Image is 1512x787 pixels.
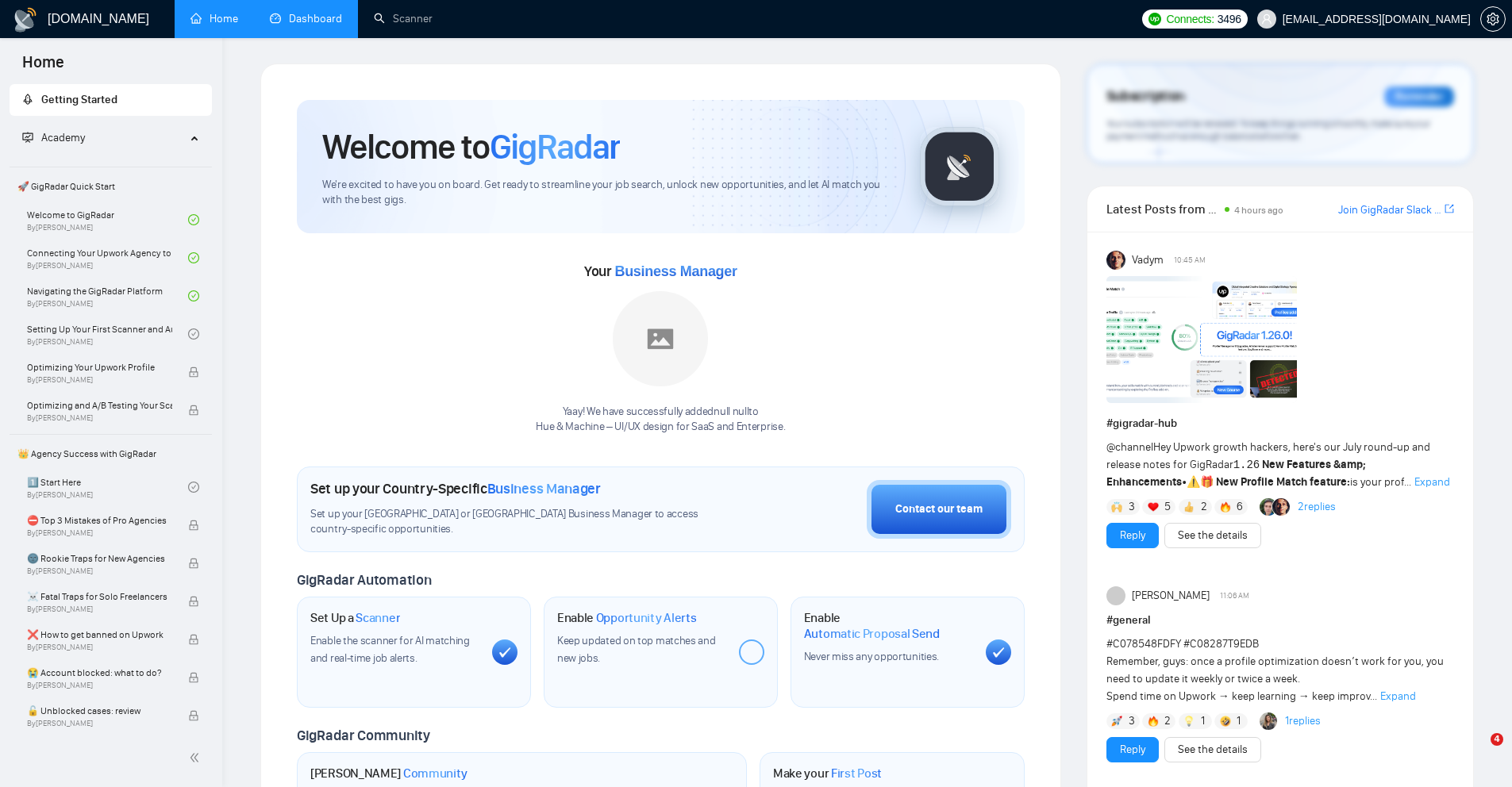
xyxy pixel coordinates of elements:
[1261,13,1272,25] span: user
[1234,205,1283,216] span: 4 hours ago
[1481,13,1505,25] span: setting
[1120,741,1145,758] a: Reply
[1129,499,1135,515] span: 3
[1201,713,1205,729] span: 1
[1174,253,1206,267] span: 10:45 AM
[188,710,199,721] span: lock
[1187,475,1200,489] span: ⚠️
[804,626,940,642] span: Automatic Proposal Send
[1164,713,1171,729] span: 2
[1111,716,1122,727] img: 🚀
[1166,10,1214,28] span: Connects:
[1237,499,1243,515] span: 6
[27,627,172,643] span: ❌ How to get banned on Upwork
[1458,733,1496,771] iframe: Intercom live chat
[188,634,199,645] span: lock
[22,94,33,105] span: rocket
[297,571,431,589] span: GigRadar Automation
[1260,712,1277,730] img: Korlan
[613,291,708,386] img: placeholder.png
[1380,689,1416,703] span: Expand
[1480,6,1506,32] button: setting
[1106,415,1454,432] h1: # gigradar-hub
[1106,276,1297,403] img: F09AC4U7ATU-image.png
[374,12,433,25] a: searchScanner
[11,171,210,202] span: 🚀 GigRadar Quick Start
[27,665,172,681] span: 😭 Account blocked: what to do?
[1148,716,1159,727] img: 🔥
[1106,612,1454,629] h1: # general
[1237,713,1241,729] span: 1
[1106,637,1181,651] span: #C078548FDFY
[27,681,172,690] span: By [PERSON_NAME]
[10,84,212,116] li: Getting Started
[188,214,199,225] span: check-circle
[188,482,199,493] span: check-circle
[189,750,205,766] span: double-left
[1414,475,1450,489] span: Expand
[1164,523,1261,548] button: See the details
[27,528,172,538] span: By [PERSON_NAME]
[322,125,620,168] h1: Welcome to
[27,551,172,566] span: 🌚 Rookie Traps for New Agencies
[895,501,983,518] div: Contact our team
[1491,733,1503,746] span: 4
[1183,716,1195,727] img: 💡
[188,558,199,569] span: lock
[190,12,238,25] a: homeHome
[1480,13,1506,25] a: setting
[41,131,85,144] span: Academy
[310,507,731,537] span: Set up your [GEOGRAPHIC_DATA] or [GEOGRAPHIC_DATA] Business Manager to access country-specific op...
[536,405,785,435] div: Yaay! We have successfully added null null to
[403,766,467,781] span: Community
[27,566,172,576] span: By [PERSON_NAME]
[11,438,210,470] span: 👑 Agency Success with GigRadar
[536,420,785,435] p: Hue & Machine – UI/UX design for SaaS and Enterprise .
[1132,587,1210,605] span: [PERSON_NAME]
[188,672,199,683] span: lock
[188,405,199,416] span: lock
[310,610,400,626] h1: Set Up a
[188,596,199,607] span: lock
[310,634,470,665] span: Enable the scanner for AI matching and real-time job alerts.
[1216,475,1350,489] strong: New Profile Match feature:
[13,7,38,33] img: logo
[188,328,199,340] span: check-circle
[1106,117,1430,143] span: Your subscription will be renewed. To keep things running smoothly, make sure your payment method...
[310,766,467,781] h1: [PERSON_NAME]
[1106,251,1125,270] img: Vadym
[1338,202,1441,219] a: Join GigRadar Slack Community
[1200,475,1214,489] span: 🎁
[1201,499,1207,515] span: 2
[1106,737,1159,762] button: Reply
[188,367,199,378] span: lock
[1120,527,1145,544] a: Reply
[487,480,601,497] span: Business Manager
[27,202,188,237] a: Welcome to GigRadarBy[PERSON_NAME]
[1132,251,1164,269] span: Vadym
[1233,459,1260,471] code: 1.26
[490,125,620,168] span: GigRadar
[1129,713,1135,729] span: 3
[1218,10,1241,28] span: 3496
[1285,713,1321,729] a: 1replies
[1260,498,1277,516] img: Alex B
[27,605,172,614] span: By [PERSON_NAME]
[773,766,882,781] h1: Make your
[322,178,895,208] span: We're excited to have you on board. Get ready to streamline your job search, unlock new opportuni...
[27,359,172,375] span: Optimizing Your Upwork Profile
[22,131,85,144] span: Academy
[1148,13,1161,25] img: upwork-logo.png
[27,719,172,728] span: By [PERSON_NAME]
[1111,501,1122,513] img: 🙌
[1106,440,1153,454] span: @channel
[920,127,999,206] img: gigradar-logo.png
[867,480,1011,539] button: Contact our team
[1384,86,1454,107] div: Reminder
[41,93,117,106] span: Getting Started
[804,650,939,663] span: Never miss any opportunities.
[27,375,172,385] span: By [PERSON_NAME]
[557,634,716,665] span: Keep updated on top matches and new jobs.
[27,470,188,505] a: 1️⃣ Start HereBy[PERSON_NAME]
[1106,523,1159,548] button: Reply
